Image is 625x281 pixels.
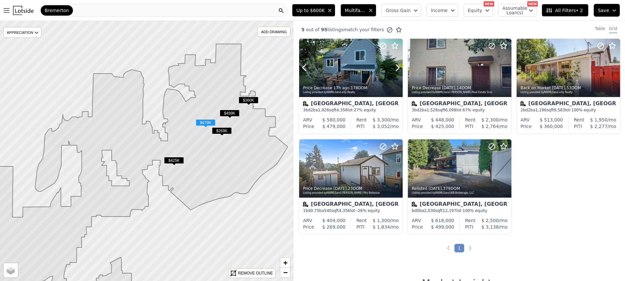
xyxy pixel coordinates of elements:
button: Gross Gain [382,4,421,17]
div: Price [412,224,423,230]
div: 2 bd 2 ba sqft lot · 100% equity [521,107,616,113]
div: /mo [582,123,616,130]
div: /mo [473,224,507,230]
div: PITI [574,123,582,130]
div: Price [521,123,532,130]
img: Multifamily [412,101,417,106]
div: [GEOGRAPHIC_DATA], [GEOGRAPHIC_DATA] [412,202,507,208]
span: $ 3,300 [373,117,390,122]
a: Next page [467,245,473,251]
div: ARV [412,117,421,123]
span: $ 2,500 [481,218,499,223]
div: Table [595,26,605,33]
button: Assumable Loan(s) [498,4,536,17]
div: ARV [303,117,312,123]
span: $ 2,300 [481,117,499,122]
div: $479K [196,119,215,129]
div: /mo [365,123,399,130]
button: Income [426,4,458,17]
div: PITI [465,224,473,230]
div: ARV [412,217,421,224]
span: $ 3,138 [481,224,499,230]
div: /mo [367,217,399,224]
span: Bremerton [45,7,69,14]
span: Gross Gain [386,7,410,14]
span: $ 3,052 [373,124,390,129]
div: /mo [473,123,507,130]
span: Multifamily [345,7,366,14]
div: [GEOGRAPHIC_DATA], [GEOGRAPHIC_DATA] [303,202,399,208]
div: bd 0 ba sqft lot · 100% equity [412,208,507,213]
span: 95 [319,27,327,32]
button: Up to $600K [292,4,335,17]
span: $ 513,000 [540,117,563,122]
span: 540 [324,208,332,213]
span: $360K [239,97,258,104]
a: Back on Market [DATE],53DOMListing provided byNWMLSand eXp RealtyMultifamily[GEOGRAPHIC_DATA], [G... [516,38,620,134]
button: Save [594,4,620,17]
div: [GEOGRAPHIC_DATA], [GEOGRAPHIC_DATA] [521,101,616,107]
time: 2025-08-13 18:34 [333,186,347,191]
span: + [283,259,287,267]
span: 9,583 [554,108,565,112]
div: $499K [220,110,240,119]
div: Price [412,123,423,130]
span: $ 1,834 [373,224,390,230]
span: 6,098 [445,108,456,112]
div: Listing provided by NWMLS and eXp Realty [303,91,399,94]
span: $ 2,277 [590,124,607,129]
span: $ 499,000 [431,224,454,230]
div: /mo [365,224,399,230]
time: 2025-08-14 02:06 [552,86,565,90]
div: PITI [465,123,473,130]
span: $ 425,000 [431,124,454,129]
time: 2025-08-19 19:52 [442,86,455,90]
div: Grid [609,26,617,33]
span: $479K [196,119,215,126]
div: ARV [521,117,530,123]
div: 3 bd 2 ba sqft lot · 27% equity [303,107,399,113]
span: Equity [468,7,482,14]
span: $ 404,000 [322,218,345,223]
img: Multifamily [412,202,417,207]
span: 5 [301,27,305,32]
div: /mo [476,117,507,123]
span: $ 1,950 [590,117,607,122]
button: Equity [464,4,493,17]
div: [GEOGRAPHIC_DATA], [GEOGRAPHIC_DATA] [412,101,507,107]
a: Page 1 is your current page [454,244,465,252]
a: Price Decrease [DATE],23DOMListing provided byNWMLSand [PERSON_NAME] Rlty BellevueMultifamily[GEO... [299,139,402,234]
img: Multifamily [521,101,526,106]
div: /mo [367,117,399,123]
span: $ 1,300 [373,218,390,223]
span: $ 2,764 [481,124,499,129]
a: Zoom out [280,268,290,277]
div: PITI [356,224,365,230]
div: PITI [356,123,365,130]
span: Save [598,7,609,14]
span: − [283,268,287,276]
span: $425K [164,157,184,164]
div: Rent [465,217,476,224]
div: ADD DRAWING [258,27,290,36]
div: Price Decrease , 178 DOM [303,85,399,91]
div: Price [303,224,314,230]
a: Price Decrease [DATE],14DOMListing provided byNWMLSand [PERSON_NAME] Real Estate SrvsMultifamily[... [408,38,511,134]
a: Layers [4,263,18,277]
a: Price Decrease 17h ago,178DOMListing provided byNWMLSand eXp RealtyMultifamily[GEOGRAPHIC_DATA], ... [299,38,402,134]
div: /mo [584,117,616,123]
div: Listing provided by NWMLS and [PERSON_NAME] Real Estate Srvs [412,91,508,94]
span: $269K [212,127,232,134]
span: Assumable Loan(s) [502,6,523,15]
div: Rent [465,117,476,123]
span: Income [431,7,448,14]
img: Multifamily [303,101,308,106]
span: All Filters • 2 [546,7,583,14]
ul: Pagination [294,245,625,251]
span: 4,356 [339,208,350,213]
div: Rent [574,117,584,123]
div: 3 bd 2 ba sqft lot · 67% equity [412,107,507,113]
div: REMOVE OUTLINE [238,270,273,276]
span: $ 580,000 [322,117,345,122]
div: Price Decrease , 14 DOM [412,85,508,91]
